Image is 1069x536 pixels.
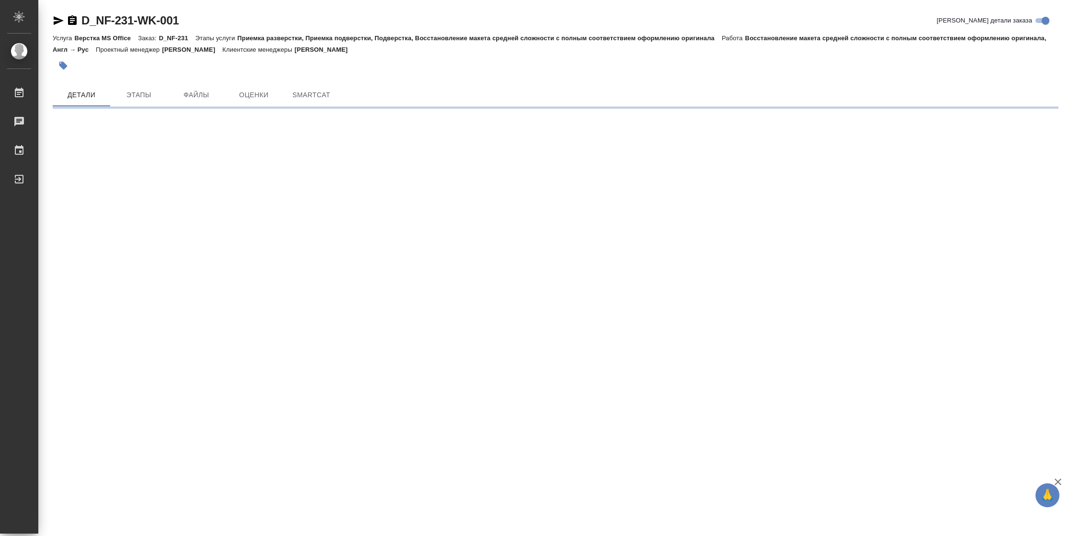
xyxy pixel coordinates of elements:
[159,34,195,42] p: D_NF-231
[1035,483,1059,507] button: 🙏
[116,89,162,101] span: Этапы
[288,89,334,101] span: SmartCat
[937,16,1032,25] span: [PERSON_NAME] детали заказа
[722,34,745,42] p: Работа
[53,15,64,26] button: Скопировать ссылку для ЯМессенджера
[53,34,74,42] p: Услуга
[238,34,722,42] p: Приемка разверстки, Приемка подверстки, Подверстка, Восстановление макета средней сложности с пол...
[96,46,162,53] p: Проектный менеджер
[58,89,104,101] span: Детали
[74,34,138,42] p: Верстка MS Office
[53,55,74,76] button: Добавить тэг
[173,89,219,101] span: Файлы
[81,14,179,27] a: D_NF-231-WK-001
[162,46,222,53] p: [PERSON_NAME]
[138,34,159,42] p: Заказ:
[231,89,277,101] span: Оценки
[295,46,355,53] p: [PERSON_NAME]
[1039,485,1056,505] span: 🙏
[222,46,295,53] p: Клиентские менеджеры
[67,15,78,26] button: Скопировать ссылку
[195,34,238,42] p: Этапы услуги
